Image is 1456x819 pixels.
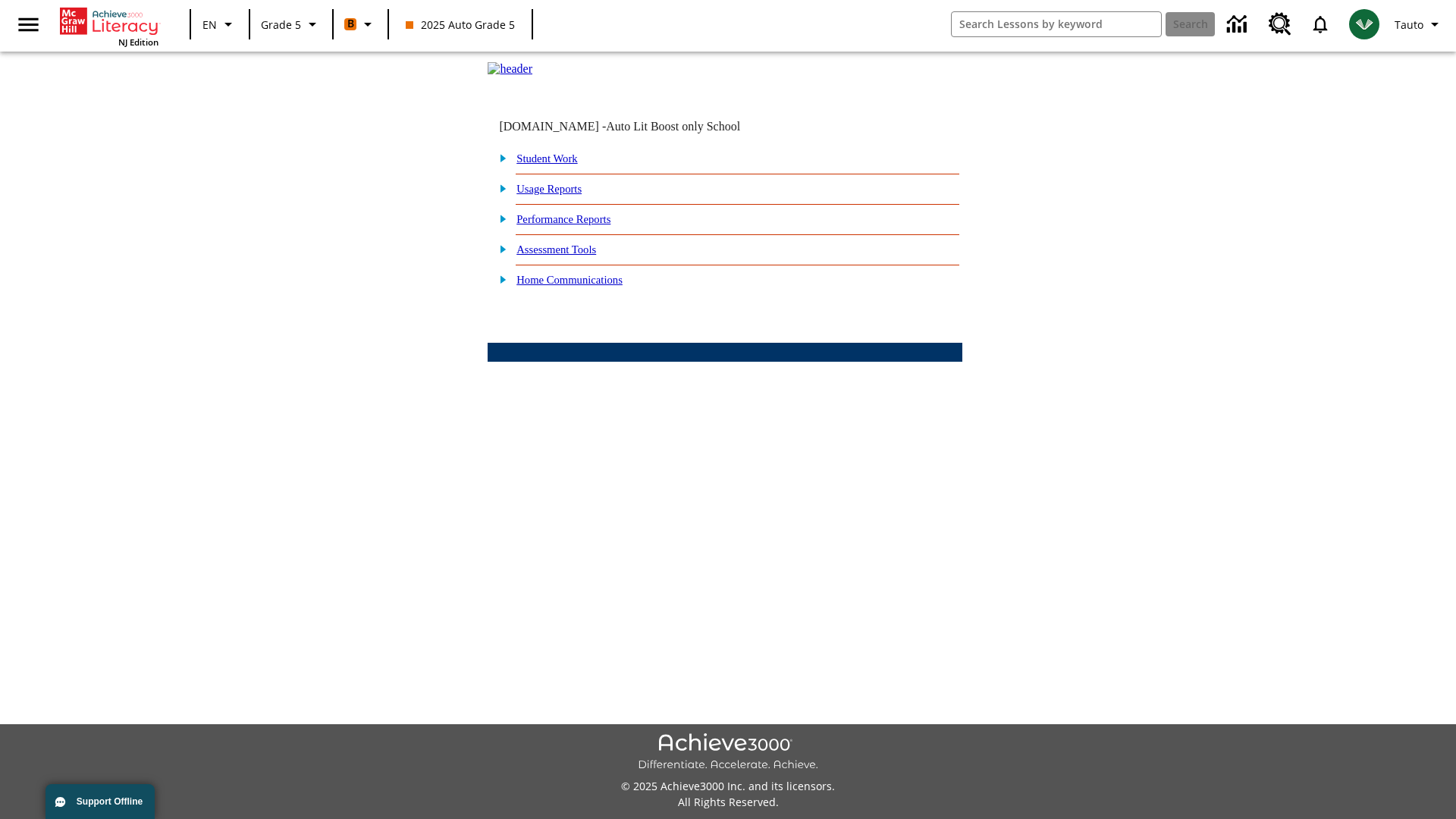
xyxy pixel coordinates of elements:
[491,272,507,286] img: plus.gif
[516,274,623,286] a: Home Communications
[1395,17,1423,33] span: Tauto
[516,213,610,225] a: Performance Reports
[1260,4,1301,45] a: Resource Center, Will open in new tab
[347,14,354,33] span: B
[606,120,740,133] nobr: Auto Lit Boost only School
[1389,11,1450,38] button: Profile/Settings
[1301,5,1340,44] a: Notifications
[261,17,301,33] span: Grade 5
[338,11,383,38] button: Boost Class color is orange. Change class color
[406,17,515,33] span: 2025 Auto Grade 5
[499,120,778,133] td: [DOMAIN_NAME] -
[202,17,217,33] span: EN
[516,243,596,256] a: Assessment Tools
[488,62,532,76] img: header
[1349,9,1379,39] img: avatar image
[118,36,158,48] span: NJ Edition
[491,212,507,225] img: plus.gif
[45,784,155,819] button: Support Offline
[491,242,507,256] img: plus.gif
[60,5,158,48] div: Home
[1218,4,1260,45] a: Data Center
[516,152,577,165] a: Student Work
[1340,5,1389,44] button: Select a new avatar
[952,12,1161,36] input: search field
[196,11,244,38] button: Language: EN, Select a language
[638,733,818,772] img: Achieve3000 Differentiate Accelerate Achieve
[491,181,507,195] img: plus.gif
[77,796,143,807] span: Support Offline
[516,183,582,195] a: Usage Reports
[491,151,507,165] img: plus.gif
[255,11,328,38] button: Grade: Grade 5, Select a grade
[6,2,51,47] button: Open side menu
